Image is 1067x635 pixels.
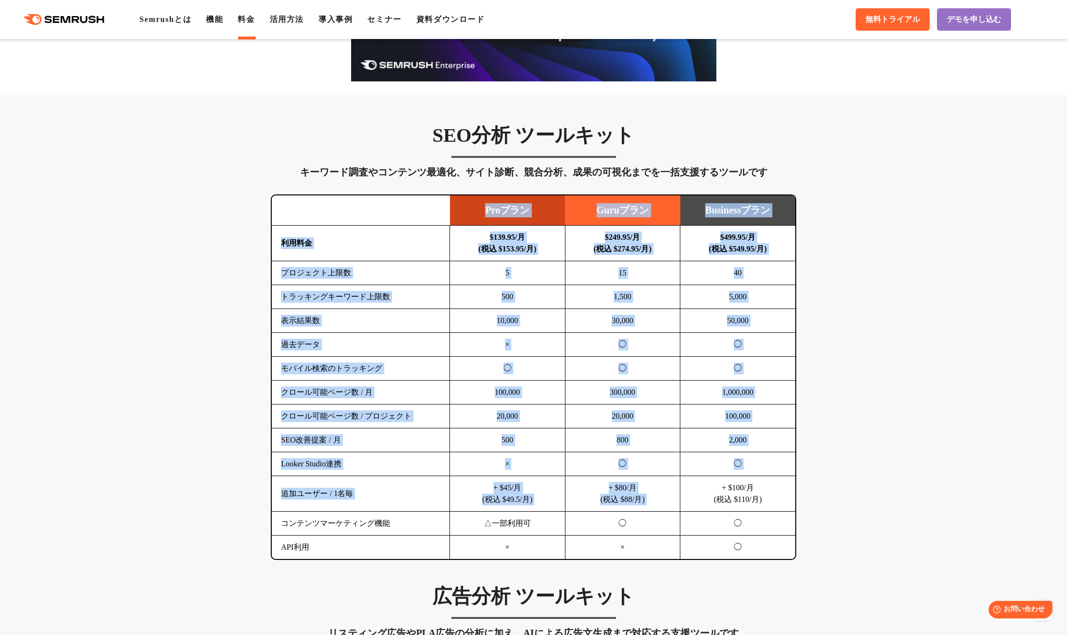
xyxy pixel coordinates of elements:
[565,452,680,476] td: ◯
[450,381,565,404] td: 100,000
[271,123,796,148] h3: SEO分析 ツールキット
[416,15,485,23] a: 資料ダウンロード
[206,15,223,23] a: 機能
[271,584,796,609] h3: 広告分析 ツールキット
[450,476,565,512] td: + $45/月 (税込 $49.5/月)
[680,428,796,452] td: 2,000
[272,261,450,285] td: プロジェクト上限数
[318,15,353,23] a: 導入事例
[450,536,565,559] td: ×
[947,15,1001,25] span: デモを申し込む
[680,476,796,512] td: + $100/月 (税込 $110/月)
[450,357,565,381] td: ◯
[565,536,680,559] td: ×
[270,15,304,23] a: 活用方法
[271,164,796,180] div: キーワード調査やコンテンツ最適化、サイト診断、競合分析、成果の可視化までを一括支援するツールです
[565,512,680,536] td: ◯
[565,195,680,226] td: Guruプラン
[272,381,450,404] td: クロール可能ページ数 / 月
[709,233,767,253] b: $499.95/月 (税込 $549.95/月)
[680,309,796,333] td: 50,000
[272,428,450,452] td: SEO改善提案 / 月
[238,15,255,23] a: 料金
[680,261,796,285] td: 40
[680,195,796,226] td: Businessプラン
[272,476,450,512] td: 追加ユーザー / 1名毎
[680,512,796,536] td: ◯
[450,195,565,226] td: Proプラン
[139,15,191,23] a: Semrushとは
[565,285,680,309] td: 1,500
[272,452,450,476] td: Looker Studio連携
[272,333,450,357] td: 過去データ
[680,536,796,559] td: ◯
[680,357,796,381] td: ◯
[272,309,450,333] td: 表示結果数
[450,285,565,309] td: 500
[565,428,680,452] td: 800
[367,15,401,23] a: セミナー
[980,597,1056,624] iframe: Help widget launcher
[272,404,450,428] td: クロール可能ページ数 / プロジェクト
[565,357,680,381] td: ◯
[565,261,680,285] td: 15
[865,15,920,25] span: 無料トライアル
[272,536,450,559] td: API利用
[450,261,565,285] td: 5
[450,404,565,428] td: 20,000
[565,476,680,512] td: + $80/月 (税込 $88/月)
[937,8,1011,31] a: デモを申し込む
[565,381,680,404] td: 300,000
[680,333,796,357] td: ◯
[594,233,652,253] b: $249.95/月 (税込 $274.95/月)
[450,333,565,357] td: ×
[680,452,796,476] td: ◯
[565,333,680,357] td: ◯
[450,452,565,476] td: ×
[565,309,680,333] td: 30,000
[478,233,536,253] b: $139.95/月 (税込 $153.95/月)
[680,285,796,309] td: 5,000
[680,404,796,428] td: 100,000
[272,285,450,309] td: トラッキングキーワード上限数
[272,512,450,536] td: コンテンツマーケティング機能
[450,309,565,333] td: 10,000
[680,381,796,404] td: 1,000,000
[450,428,565,452] td: 500
[565,404,680,428] td: 20,000
[281,239,312,247] b: 利用料金
[856,8,930,31] a: 無料トライアル
[272,357,450,381] td: モバイル検索のトラッキング
[450,512,565,536] td: △一部利用可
